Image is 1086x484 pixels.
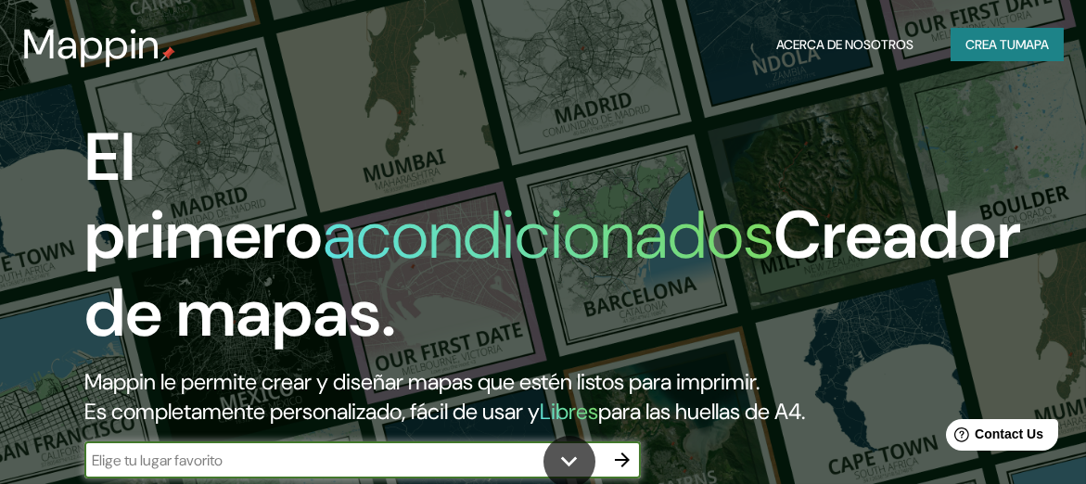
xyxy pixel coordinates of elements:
[769,28,921,62] button: Acerca de Nosotros
[921,412,1066,464] iframe: Help widget launcher
[84,119,1021,367] h1: El primero Creador de mapas.
[84,450,604,471] input: Elige tu lugar favorito
[323,192,773,278] h1: acondicionados
[84,367,953,427] h2: Mappin le permite crear y diseñar mapas que estén listos para imprimir. Es completamente personal...
[540,397,598,426] h5: Libres
[951,28,1064,62] button: Crea tuMapa
[160,46,175,61] img: mapapin-pin
[22,20,160,69] h3: Mappin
